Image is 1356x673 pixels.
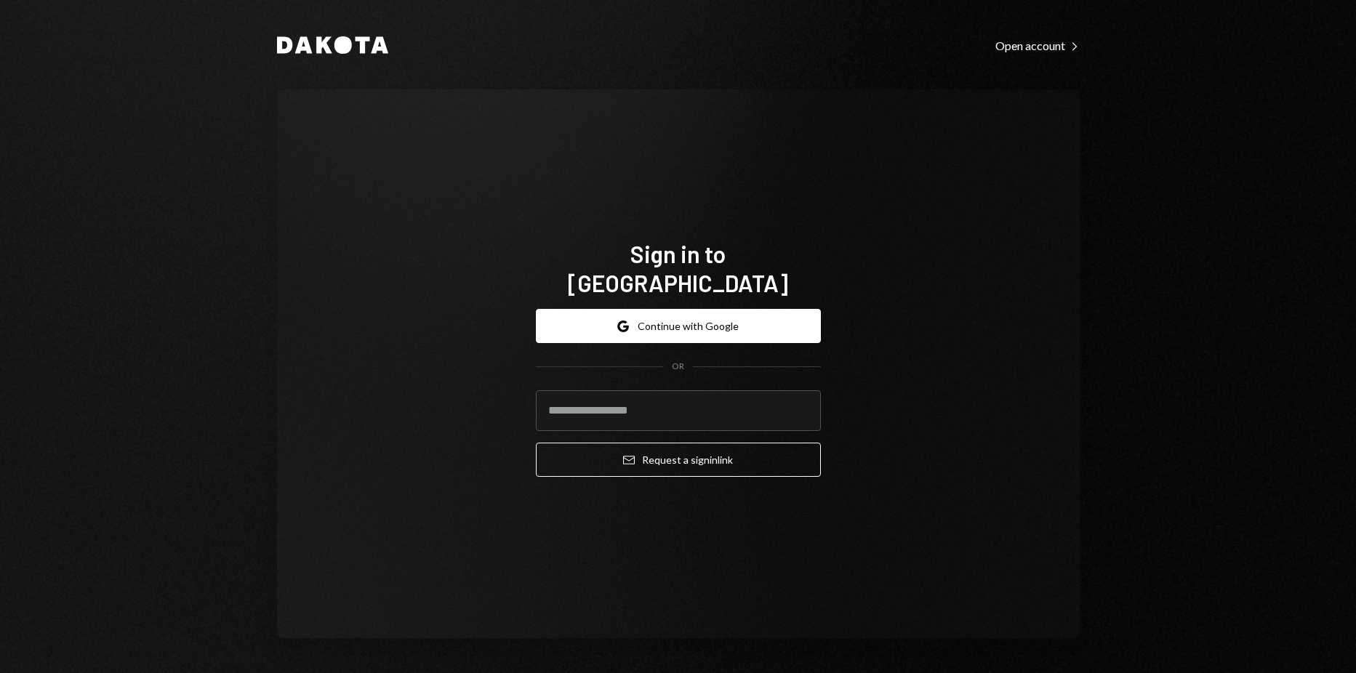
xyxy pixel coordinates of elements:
div: OR [672,360,684,373]
h1: Sign in to [GEOGRAPHIC_DATA] [536,239,821,297]
button: Continue with Google [536,309,821,343]
div: Open account [995,39,1080,53]
button: Request a signinlink [536,443,821,477]
a: Open account [995,37,1080,53]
